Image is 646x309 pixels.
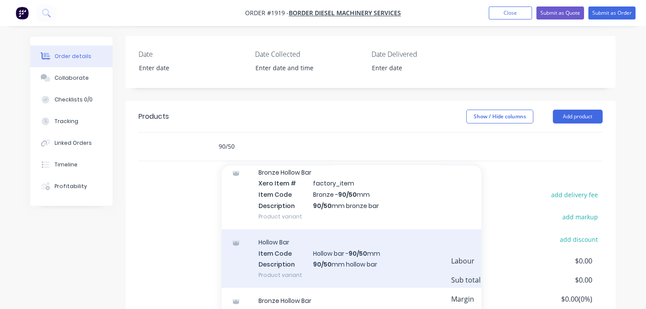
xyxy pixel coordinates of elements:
[451,256,528,266] span: Labour
[558,211,603,223] button: add markup
[133,62,241,75] input: Enter date
[489,7,532,20] button: Close
[30,154,113,176] button: Timeline
[55,117,78,125] div: Tracking
[218,138,391,155] input: Start typing to add a product...
[556,233,603,245] button: add discount
[55,182,87,190] div: Profitability
[255,49,363,59] label: Date Collected
[553,110,603,124] button: Add product
[30,111,113,132] button: Tracking
[289,9,401,17] a: Border Diesel Machinery Services
[55,96,93,104] div: Checklists 0/0
[30,176,113,197] button: Profitability
[451,294,528,304] span: Margin
[30,46,113,67] button: Order details
[30,132,113,154] button: Linked Orders
[528,256,592,266] span: $0.00
[371,49,480,59] label: Date Delivered
[30,89,113,111] button: Checklists 0/0
[55,52,91,60] div: Order details
[55,74,89,82] div: Collaborate
[139,49,247,59] label: Date
[16,7,29,20] img: Factory
[588,7,636,20] button: Submit as Order
[536,7,584,20] button: Submit as Quote
[55,161,78,169] div: Timeline
[366,62,474,75] input: Enter date
[30,67,113,89] button: Collaborate
[139,111,169,122] div: Products
[249,62,357,75] input: Enter date and time
[466,110,533,124] button: Show / Hide columns
[55,139,92,147] div: Linked Orders
[451,275,528,285] span: Sub total
[547,189,603,201] button: add delivery fee
[245,9,289,17] span: Order #1919 -
[528,275,592,285] span: $0.00
[528,294,592,304] span: $0.00 ( 0 %)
